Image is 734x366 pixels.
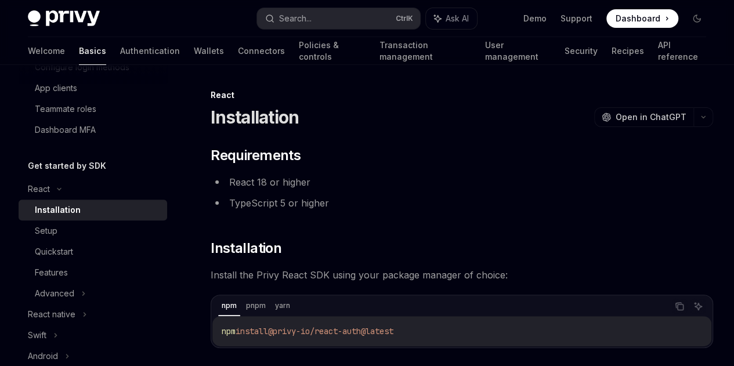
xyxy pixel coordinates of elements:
[19,200,167,220] a: Installation
[28,10,100,27] img: dark logo
[194,37,224,65] a: Wallets
[272,299,294,313] div: yarn
[379,37,471,65] a: Transaction management
[243,299,269,313] div: pnpm
[523,13,547,24] a: Demo
[211,107,299,128] h1: Installation
[268,326,393,336] span: @privy-io/react-auth@latest
[688,9,706,28] button: Toggle dark mode
[485,37,551,65] a: User management
[35,287,74,300] div: Advanced
[19,262,167,283] a: Features
[120,37,180,65] a: Authentication
[35,123,96,137] div: Dashboard MFA
[594,107,693,127] button: Open in ChatGPT
[28,349,58,363] div: Android
[616,111,686,123] span: Open in ChatGPT
[35,102,96,116] div: Teammate roles
[426,8,477,29] button: Ask AI
[396,14,413,23] span: Ctrl K
[257,8,420,29] button: Search...CtrlK
[35,81,77,95] div: App clients
[35,266,68,280] div: Features
[616,13,660,24] span: Dashboard
[211,146,301,165] span: Requirements
[28,182,50,196] div: React
[564,37,597,65] a: Security
[211,267,713,283] span: Install the Privy React SDK using your package manager of choice:
[19,241,167,262] a: Quickstart
[19,99,167,119] a: Teammate roles
[446,13,469,24] span: Ask AI
[690,299,706,314] button: Ask AI
[211,89,713,101] div: React
[19,119,167,140] a: Dashboard MFA
[28,159,106,173] h5: Get started by SDK
[236,326,268,336] span: install
[79,37,106,65] a: Basics
[19,220,167,241] a: Setup
[606,9,678,28] a: Dashboard
[211,239,281,258] span: Installation
[35,224,57,238] div: Setup
[299,37,365,65] a: Policies & controls
[28,37,65,65] a: Welcome
[19,78,167,99] a: App clients
[211,174,713,190] li: React 18 or higher
[657,37,706,65] a: API reference
[561,13,592,24] a: Support
[28,328,46,342] div: Swift
[611,37,643,65] a: Recipes
[35,203,81,217] div: Installation
[279,12,312,26] div: Search...
[35,245,73,259] div: Quickstart
[211,195,713,211] li: TypeScript 5 or higher
[218,299,240,313] div: npm
[238,37,285,65] a: Connectors
[672,299,687,314] button: Copy the contents from the code block
[222,326,236,336] span: npm
[28,307,75,321] div: React native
